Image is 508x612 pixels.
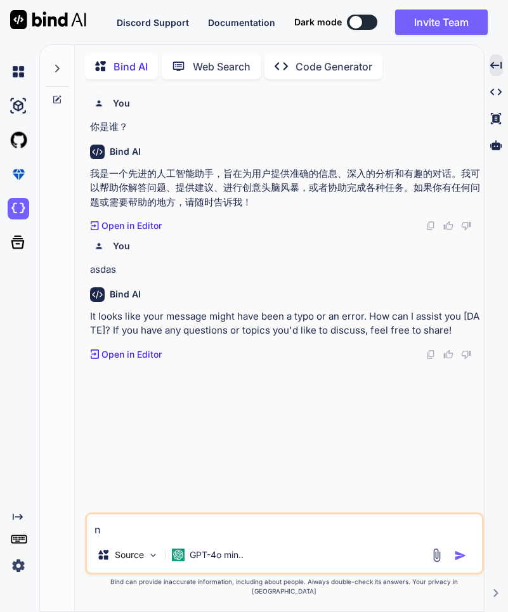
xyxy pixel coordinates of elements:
[8,164,29,185] img: premium
[208,17,275,28] span: Documentation
[110,288,141,301] h6: Bind AI
[8,129,29,151] img: githubLight
[190,549,244,561] p: GPT-4o min..
[117,17,189,28] span: Discord Support
[461,221,471,231] img: dislike
[101,348,162,361] p: Open in Editor
[296,59,372,74] p: Code Generator
[115,549,144,561] p: Source
[117,16,189,29] button: Discord Support
[148,550,159,561] img: Pick Models
[294,16,342,29] span: Dark mode
[85,577,484,596] p: Bind can provide inaccurate information, including about people. Always double-check its answers....
[90,167,481,210] p: 我是一个先进的人工智能助手，旨在为用户提供准确的信息、深入的分析和有趣的对话。我可以帮助你解答问题、提供建议、进行创意头脑风暴，或者协助完成各种任务。如果你有任何问题或需要帮助的地方，请随时告诉我！
[113,240,130,252] h6: You
[10,10,86,29] img: Bind AI
[443,349,453,360] img: like
[429,548,444,563] img: attachment
[395,10,488,35] button: Invite Team
[8,95,29,117] img: ai-studio
[426,221,436,231] img: copy
[443,221,453,231] img: like
[90,309,481,338] p: It looks like your message might have been a typo or an error. How can I assist you [DATE]? If yo...
[113,97,130,110] h6: You
[426,349,436,360] img: copy
[461,349,471,360] img: dislike
[8,61,29,82] img: chat
[90,120,481,134] p: 你是谁？
[114,59,148,74] p: Bind AI
[454,549,467,562] img: icon
[208,16,275,29] button: Documentation
[110,145,141,158] h6: Bind AI
[8,555,29,576] img: settings
[101,219,162,232] p: Open in Editor
[90,263,481,277] p: asdas
[8,198,29,219] img: darkCloudIdeIcon
[193,59,251,74] p: Web Search
[172,549,185,561] img: GPT-4o mini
